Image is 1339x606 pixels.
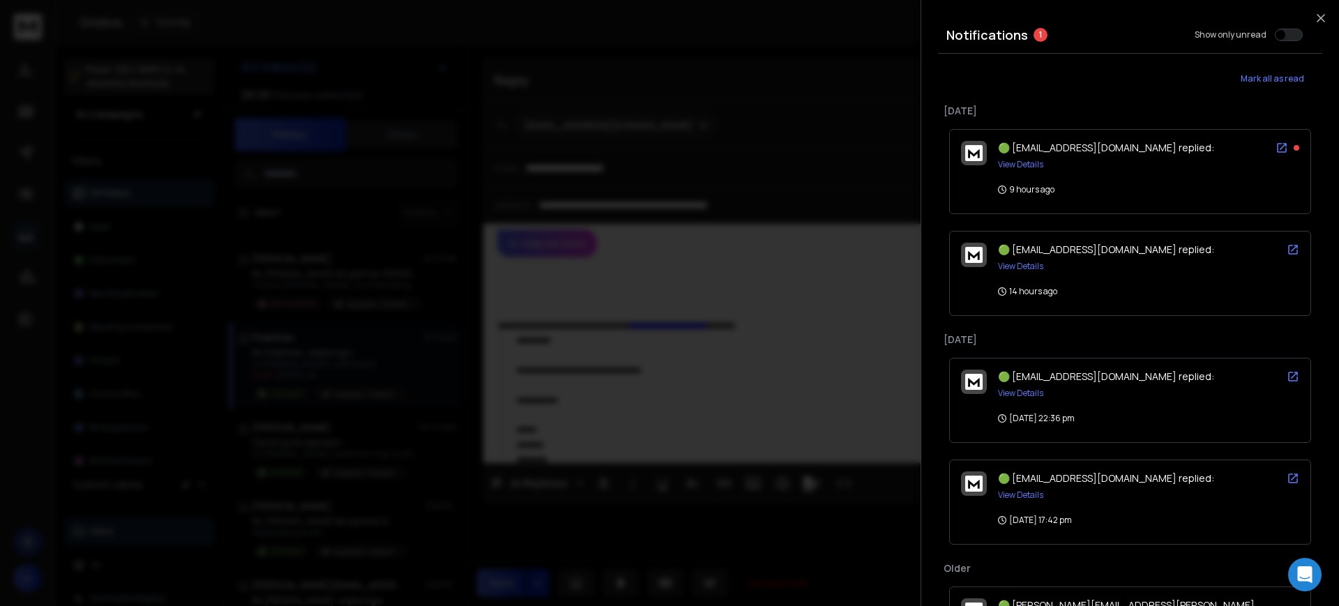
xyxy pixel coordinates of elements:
[998,490,1043,501] button: View Details
[998,141,1214,154] span: 🟢 [EMAIL_ADDRESS][DOMAIN_NAME] replied:
[965,247,983,263] img: logo
[998,471,1214,485] span: 🟢 [EMAIL_ADDRESS][DOMAIN_NAME] replied:
[944,561,1317,575] p: Older
[998,286,1057,297] p: 14 hours ago
[998,388,1043,399] button: View Details
[1222,65,1322,93] button: Mark all as read
[965,374,983,390] img: logo
[998,261,1043,272] button: View Details
[944,104,1317,118] p: [DATE]
[1034,28,1047,42] span: 1
[998,159,1043,170] button: View Details
[998,515,1072,526] p: [DATE] 17:42 pm
[965,476,983,492] img: logo
[998,370,1214,383] span: 🟢 [EMAIL_ADDRESS][DOMAIN_NAME] replied:
[946,25,1028,45] h3: Notifications
[998,413,1075,424] p: [DATE] 22:36 pm
[1195,29,1266,40] label: Show only unread
[1241,73,1304,84] span: Mark all as read
[998,184,1054,195] p: 9 hours ago
[1288,558,1322,591] div: Open Intercom Messenger
[965,145,983,161] img: logo
[998,243,1214,256] span: 🟢 [EMAIL_ADDRESS][DOMAIN_NAME] replied:
[944,333,1317,347] p: [DATE]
